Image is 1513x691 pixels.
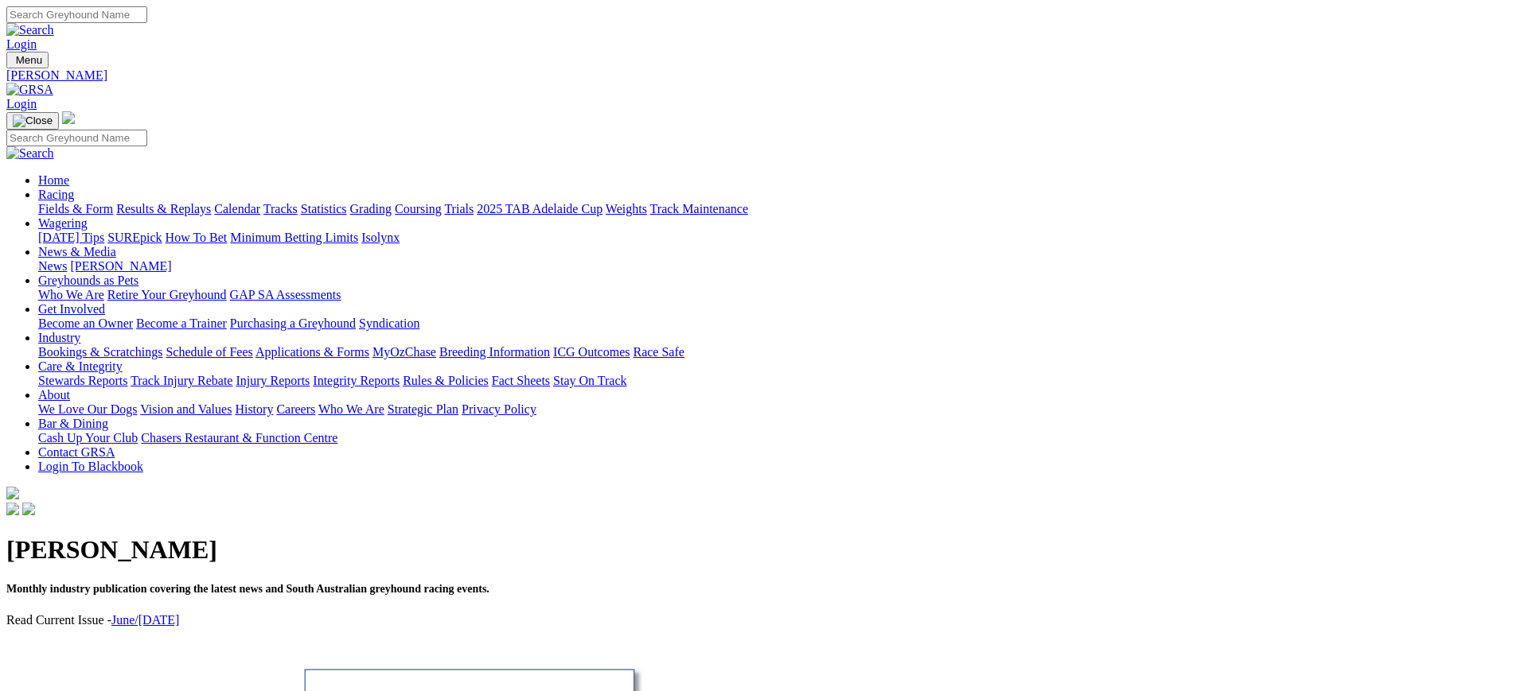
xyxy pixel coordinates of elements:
[301,202,347,215] a: Statistics
[372,345,436,359] a: MyOzChase
[255,345,369,359] a: Applications & Forms
[388,402,458,416] a: Strategic Plan
[403,374,489,387] a: Rules & Policies
[6,503,19,515] img: facebook.svg
[6,68,1507,83] a: [PERSON_NAME]
[38,231,1507,245] div: Wagering
[62,111,75,124] img: logo-grsa-white.png
[38,460,143,473] a: Login To Blackbook
[361,231,400,244] a: Isolynx
[38,202,1507,216] div: Racing
[38,359,123,373] a: Care & Integrity
[111,613,179,627] a: June/[DATE]
[6,535,1507,565] h1: [PERSON_NAME]
[116,202,211,215] a: Results & Replays
[38,402,137,416] a: We Love Our Dogs
[606,202,647,215] a: Weights
[6,97,37,111] a: Login
[313,374,400,387] a: Integrity Reports
[38,316,133,330] a: Become an Owner
[38,316,1507,331] div: Get Involved
[633,345,684,359] a: Race Safe
[553,345,630,359] a: ICG Outcomes
[38,288,1507,302] div: Greyhounds as Pets
[38,445,115,459] a: Contact GRSA
[359,316,419,330] a: Syndication
[38,417,108,430] a: Bar & Dining
[6,37,37,51] a: Login
[141,431,337,444] a: Chasers Restaurant & Function Centre
[350,202,392,215] a: Grading
[107,288,227,301] a: Retire Your Greyhound
[38,188,74,201] a: Racing
[131,374,232,387] a: Track Injury Rebate
[166,231,228,244] a: How To Bet
[140,402,232,416] a: Vision and Values
[6,130,147,146] input: Search
[6,23,54,37] img: Search
[38,259,67,273] a: News
[38,259,1507,274] div: News & Media
[6,112,59,130] button: Toggle navigation
[235,402,273,416] a: History
[38,302,105,316] a: Get Involved
[22,503,35,515] img: twitter.svg
[477,202,602,215] a: 2025 TAB Adelaide Cup
[16,54,42,66] span: Menu
[395,202,442,215] a: Coursing
[38,216,88,230] a: Wagering
[38,288,104,301] a: Who We Are
[6,83,53,97] img: GRSA
[650,202,748,215] a: Track Maintenance
[6,487,19,499] img: logo-grsa-white.png
[166,345,252,359] a: Schedule of Fees
[263,202,298,215] a: Tracks
[462,402,536,416] a: Privacy Policy
[492,374,550,387] a: Fact Sheets
[38,345,162,359] a: Bookings & Scratchings
[38,245,116,258] a: News & Media
[38,331,80,344] a: Industry
[70,259,171,273] a: [PERSON_NAME]
[439,345,550,359] a: Breeding Information
[553,374,626,387] a: Stay On Track
[38,431,138,444] a: Cash Up Your Club
[230,316,356,330] a: Purchasing a Greyhound
[276,402,315,416] a: Careers
[236,374,310,387] a: Injury Reports
[318,402,384,416] a: Who We Are
[107,231,162,244] a: SUREpick
[6,583,489,595] span: Monthly industry publication covering the latest news and South Australian greyhound racing events.
[38,374,1507,388] div: Care & Integrity
[136,316,227,330] a: Become a Trainer
[38,431,1507,445] div: Bar & Dining
[38,388,70,402] a: About
[38,202,113,215] a: Fields & Form
[214,202,260,215] a: Calendar
[6,146,54,161] img: Search
[444,202,474,215] a: Trials
[38,402,1507,417] div: About
[230,231,358,244] a: Minimum Betting Limits
[230,288,341,301] a: GAP SA Assessments
[38,345,1507,359] div: Industry
[38,374,127,387] a: Stewards Reports
[6,6,147,23] input: Search
[13,115,53,127] img: Close
[38,173,69,187] a: Home
[6,52,49,68] button: Toggle navigation
[6,613,1507,627] p: Read Current Issue -
[38,274,138,287] a: Greyhounds as Pets
[38,231,104,244] a: [DATE] Tips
